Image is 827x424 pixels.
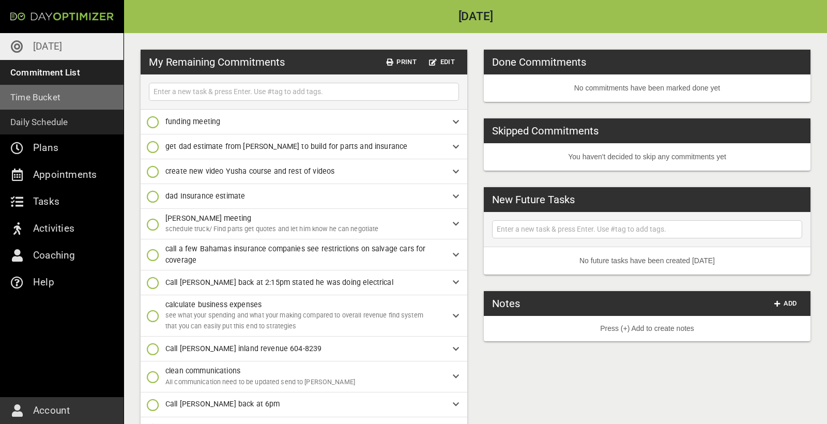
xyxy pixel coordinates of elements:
[151,85,456,98] input: Enter a new task & press Enter. Use #tag to add tags.
[33,402,70,419] p: Account
[141,270,467,295] div: Call [PERSON_NAME] back at 2:15pm stated he was doing electrical
[165,192,245,200] span: dad Insurance estimate
[165,344,321,353] span: Call [PERSON_NAME] inland revenue 604-8239
[165,278,393,286] span: Call [PERSON_NAME] back at 2:15pm stated he was doing electrical
[492,192,575,207] h3: New Future Tasks
[10,90,60,104] p: Time Bucket
[492,323,802,334] p: Press (+) Add to create notes
[141,134,467,159] div: get dad estimate from [PERSON_NAME] to build for parts and insurance
[484,247,810,275] li: No future tasks have been created [DATE]
[33,140,58,156] p: Plans
[33,38,62,55] p: [DATE]
[382,54,421,70] button: Print
[10,115,68,129] p: Daily Schedule
[165,225,378,233] span: schedule truck/ Find parts get quotes and let him know he can negotiate
[495,223,800,236] input: Enter a new task & press Enter. Use #tag to add tags.
[165,300,262,309] span: calculate business expenses
[165,400,280,408] span: Call [PERSON_NAME] back at 6pm
[33,220,74,237] p: Activities
[769,296,802,312] button: Add
[141,392,467,417] div: Call [PERSON_NAME] back at 6pm
[141,209,467,239] div: [PERSON_NAME] meetingschedule truck/ Find parts get quotes and let him know he can negotiate
[141,239,467,270] div: call a few Bahamas insurance companies see restrictions on salvage cars for coverage
[773,298,798,310] span: Add
[33,247,75,264] p: Coaching
[425,54,459,70] button: Edit
[165,214,251,222] span: [PERSON_NAME] meeting
[165,378,355,386] span: All communication need to be updated send to [PERSON_NAME]
[141,337,467,361] div: Call [PERSON_NAME] inland revenue 604-8239
[484,143,810,171] li: You haven't decided to skip any commitments yet
[10,12,114,21] img: Day Optimizer
[141,110,467,134] div: funding meeting
[10,65,80,80] p: Commitment List
[429,56,455,68] span: Edit
[124,11,827,23] h2: [DATE]
[141,361,467,392] div: clean communicationsAll communication need to be updated send to [PERSON_NAME]
[165,142,407,150] span: get dad estimate from [PERSON_NAME] to build for parts and insurance
[165,167,334,175] span: create new video Yusha course and rest of videos
[165,245,425,264] span: call a few Bahamas insurance companies see restrictions on salvage cars for coverage
[387,56,417,68] span: Print
[492,296,520,311] h3: Notes
[33,274,54,291] p: Help
[141,184,467,209] div: dad Insurance estimate
[484,74,810,102] li: No commitments have been marked done yet
[141,295,467,337] div: calculate business expensessee what your spending and what your making compared to overall revenu...
[149,54,285,70] h3: My Remaining Commitments
[33,193,59,210] p: Tasks
[165,311,423,330] span: see what your spending and what your making compared to overall revenue find system that you can ...
[492,54,586,70] h3: Done Commitments
[165,117,220,126] span: funding meeting
[141,159,467,184] div: create new video Yusha course and rest of videos
[492,123,599,139] h3: Skipped Commitments
[33,166,97,183] p: Appointments
[165,367,240,375] span: clean communications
